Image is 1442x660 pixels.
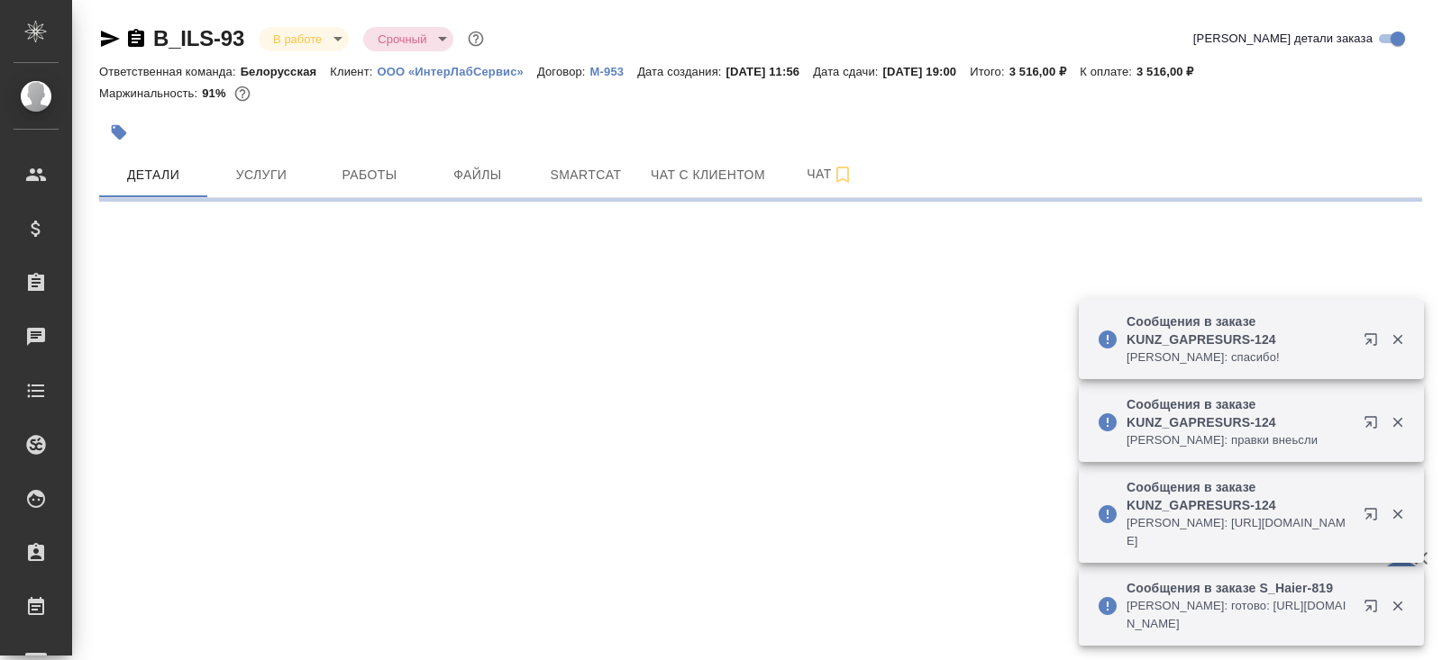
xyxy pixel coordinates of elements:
[99,86,202,100] p: Маржинальность:
[1353,496,1396,539] button: Открыть в новой вкладке
[99,28,121,50] button: Скопировать ссылку для ЯМессенджера
[1127,395,1352,431] p: Сообщения в заказе KUNZ_GAPRESURS-124
[241,65,331,78] p: Белорусская
[1080,65,1136,78] p: К оплате:
[434,164,521,186] span: Файлы
[1127,579,1352,597] p: Сообщения в заказе S_Haier-819
[377,63,536,78] a: ООО «ИнтерЛабСервис»
[537,65,590,78] p: Договор:
[970,65,1008,78] p: Итого:
[377,65,536,78] p: ООО «ИнтерЛабСервис»
[363,27,453,51] div: В работе
[268,32,327,47] button: В работе
[1127,597,1352,633] p: [PERSON_NAME]: готово: [URL][DOMAIN_NAME]
[813,65,882,78] p: Дата сдачи:
[590,65,638,78] p: М-953
[125,28,147,50] button: Скопировать ссылку
[1353,404,1396,448] button: Открыть в новой вкладке
[1127,431,1352,449] p: [PERSON_NAME]: правки внеьсли
[110,164,196,186] span: Детали
[1379,506,1416,522] button: Закрыть
[202,86,230,100] p: 91%
[883,65,971,78] p: [DATE] 19:00
[637,65,726,78] p: Дата создания:
[1379,414,1416,430] button: Закрыть
[218,164,305,186] span: Услуги
[372,32,432,47] button: Срочный
[1136,65,1208,78] p: 3 516,00 ₽
[1009,65,1081,78] p: 3 516,00 ₽
[259,27,349,51] div: В работе
[543,164,629,186] span: Smartcat
[787,163,873,185] span: Чат
[1353,321,1396,365] button: Открыть в новой вкладке
[1127,312,1352,348] p: Сообщения в заказе KUNZ_GAPRESURS-124
[1127,478,1352,514] p: Сообщения в заказе KUNZ_GAPRESURS-124
[153,26,244,50] a: B_ILS-93
[330,65,377,78] p: Клиент:
[99,65,241,78] p: Ответственная команда:
[590,63,638,78] a: М-953
[1379,331,1416,348] button: Закрыть
[99,113,139,152] button: Добавить тэг
[651,164,765,186] span: Чат с клиентом
[1353,588,1396,631] button: Открыть в новой вкладке
[726,65,814,78] p: [DATE] 11:56
[1193,30,1373,48] span: [PERSON_NAME] детали заказа
[832,164,853,185] svg: Подписаться
[326,164,413,186] span: Работы
[1127,514,1352,550] p: [PERSON_NAME]: [URL][DOMAIN_NAME]
[464,27,488,50] button: Доп статусы указывают на важность/срочность заказа
[1379,598,1416,614] button: Закрыть
[231,82,254,105] button: 258.24 RUB;
[1127,348,1352,366] p: [PERSON_NAME]: спасибо!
